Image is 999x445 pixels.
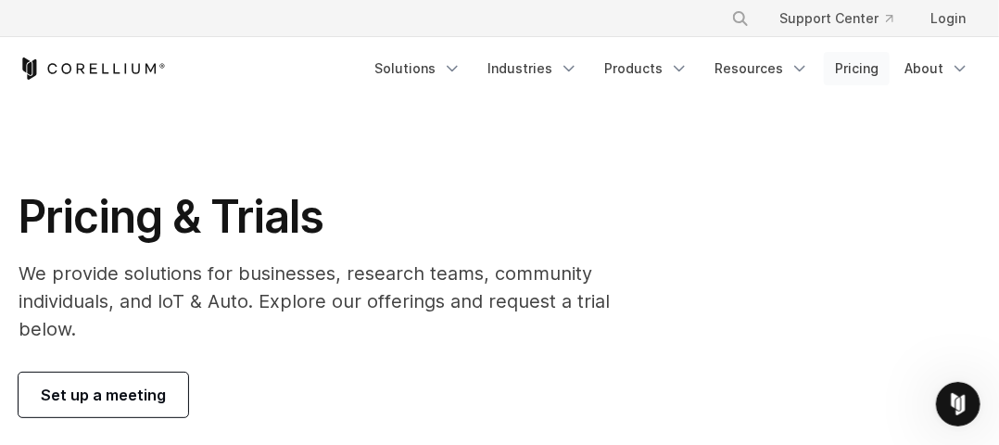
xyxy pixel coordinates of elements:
a: Support Center [765,2,908,35]
a: Pricing [824,52,890,85]
a: Products [593,52,700,85]
a: Industries [476,52,589,85]
iframe: Intercom live chat [936,382,980,426]
div: Navigation Menu [363,52,980,85]
p: We provide solutions for businesses, research teams, community individuals, and IoT & Auto. Explo... [19,260,648,343]
a: Login [916,2,980,35]
a: About [893,52,980,85]
button: Search [724,2,757,35]
span: Set up a meeting [41,384,166,406]
a: Corellium Home [19,57,166,80]
div: Navigation Menu [709,2,980,35]
a: Resources [703,52,820,85]
h1: Pricing & Trials [19,189,648,245]
a: Solutions [363,52,473,85]
a: Set up a meeting [19,373,188,417]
